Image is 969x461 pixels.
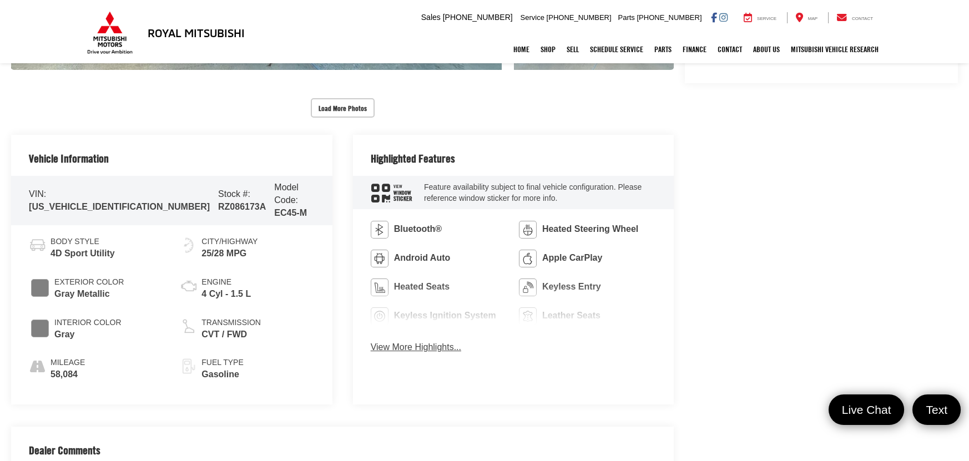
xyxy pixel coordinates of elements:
[201,328,261,341] span: CVT / FWD
[735,12,785,23] a: Service
[29,202,210,211] span: [US_VEHICLE_IDENTIFICATION_NUMBER]
[618,13,634,22] span: Parts
[218,202,266,211] span: RZ086173A
[785,36,884,63] a: Mitsubishi Vehicle Research
[201,368,243,381] span: Gasoline
[201,357,243,368] span: Fuel Type
[274,208,307,217] span: EC45-M
[808,16,817,21] span: Map
[711,13,717,22] a: Facebook: Click to visit our Facebook page
[274,183,299,205] span: Model Code:
[54,328,122,341] span: Gray
[371,153,455,165] h2: Highlighted Features
[371,278,388,296] img: Heated Seats
[29,357,45,373] i: mileage icon
[394,252,451,265] span: Android Auto
[371,183,413,202] div: window sticker
[393,184,412,190] span: View
[519,278,537,296] img: Keyless Entry
[912,394,961,425] a: Text
[371,341,461,354] button: View More Highlights...
[51,236,115,247] span: Body Style
[677,36,712,63] a: Finance
[371,250,388,267] img: Android Auto
[542,252,602,265] span: Apple CarPlay
[920,402,953,417] span: Text
[29,189,46,199] span: VIN:
[712,36,748,63] a: Contact
[51,368,85,381] span: 58,084
[443,13,513,22] span: [PHONE_NUMBER]
[561,36,584,63] a: Sell
[51,357,85,368] span: Mileage
[180,236,198,254] img: Fuel Economy
[757,16,776,21] span: Service
[852,16,873,21] span: Contact
[201,236,258,247] span: City/Highway
[148,27,245,39] h3: Royal Mitsubishi
[85,11,135,54] img: Mitsubishi
[54,277,124,288] span: Exterior Color
[29,153,109,165] h2: Vehicle Information
[649,36,677,63] a: Parts: Opens in a new tab
[519,221,537,239] img: Heated Steering Wheel
[394,223,442,236] span: Bluetooth®
[508,36,535,63] a: Home
[201,277,251,288] span: Engine
[421,13,441,22] span: Sales
[201,317,261,328] span: Transmission
[829,394,905,425] a: Live Chat
[547,13,612,22] span: [PHONE_NUMBER]
[371,221,388,239] img: Bluetooth®
[201,288,251,301] span: 4 Cyl - 1.5 L
[311,98,375,118] button: Load More Photos
[584,36,649,63] a: Schedule Service: Opens in a new tab
[393,190,412,196] span: Window
[54,317,122,328] span: Interior Color
[787,12,826,23] a: Map
[393,196,412,202] span: Sticker
[31,320,49,337] span: #808080
[828,12,881,23] a: Contact
[424,183,642,202] span: Feature availability subject to final vehicle configuration. Please reference window sticker for ...
[54,288,124,301] span: Gray Metallic
[519,250,537,267] img: Apple CarPlay
[542,223,638,236] span: Heated Steering Wheel
[51,247,115,260] span: 4D Sport Utility
[201,247,258,260] span: 25/28 MPG
[535,36,561,63] a: Shop
[521,13,544,22] span: Service
[637,13,701,22] span: [PHONE_NUMBER]
[218,189,250,199] span: Stock #:
[748,36,785,63] a: About Us
[836,402,897,417] span: Live Chat
[719,13,728,22] a: Instagram: Click to visit our Instagram page
[31,279,49,297] span: #808080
